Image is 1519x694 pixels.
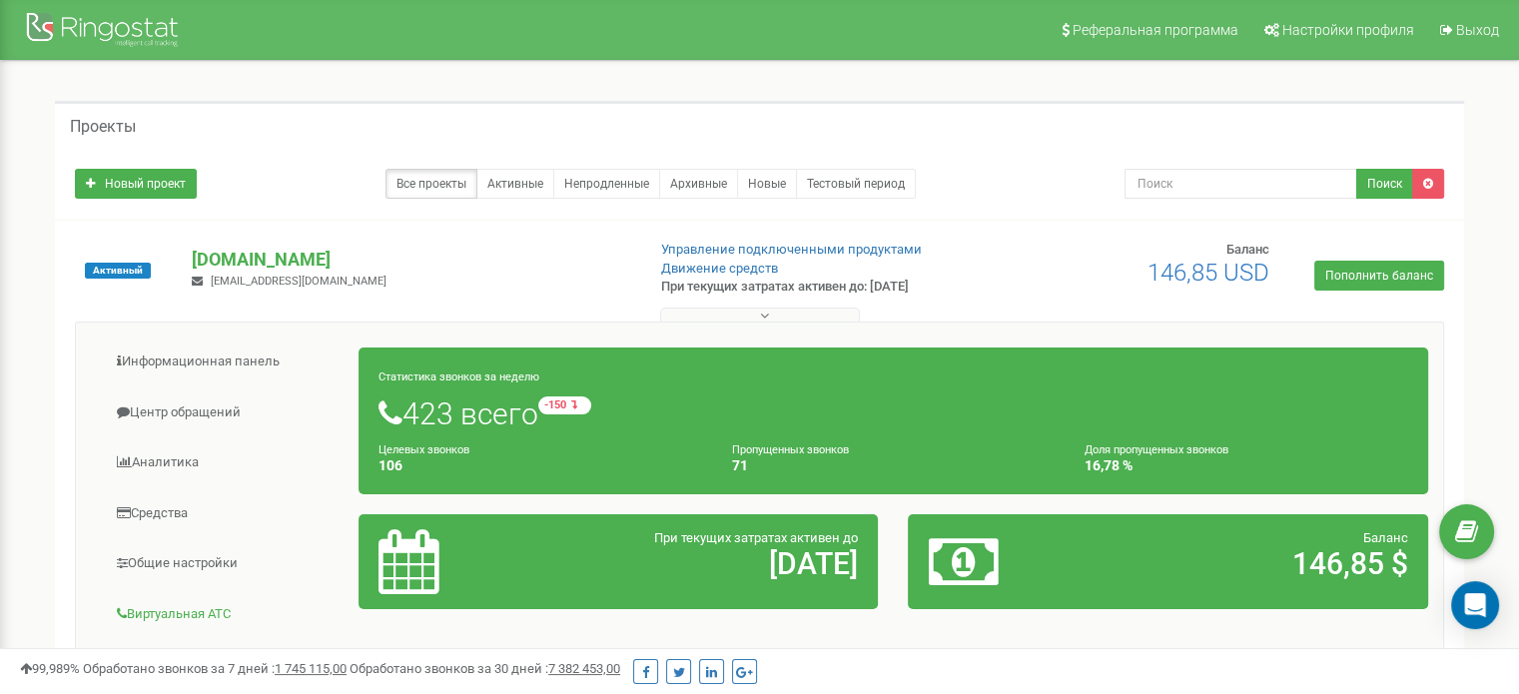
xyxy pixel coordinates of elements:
[661,278,981,297] p: При текущих затратах активен до: [DATE]
[1099,547,1408,580] h2: 146,85 $
[75,169,197,199] a: Новый проект
[476,169,554,199] a: Активные
[379,443,469,456] small: Целевых звонков
[1226,242,1269,257] span: Баланс
[1073,22,1238,38] span: Реферальная программа
[20,661,80,676] span: 99,989%
[659,169,738,199] a: Архивные
[1282,22,1414,38] span: Настройки профиля
[91,338,360,386] a: Информационная панель
[379,396,1408,430] h1: 423 всего
[548,661,620,676] u: 7 382 453,00
[732,443,849,456] small: Пропущенных звонков
[1125,169,1357,199] input: Поиск
[538,396,591,414] small: -150
[70,118,136,136] h5: Проекты
[192,247,628,273] p: [DOMAIN_NAME]
[211,275,386,288] span: [EMAIL_ADDRESS][DOMAIN_NAME]
[732,458,1056,473] h4: 71
[350,661,620,676] span: Обработано звонков за 30 дней :
[1147,259,1269,287] span: 146,85 USD
[1085,443,1228,456] small: Доля пропущенных звонков
[1363,530,1408,545] span: Баланс
[553,169,660,199] a: Непродленные
[1451,581,1499,629] div: Open Intercom Messenger
[1456,22,1499,38] span: Выход
[91,489,360,538] a: Средства
[379,458,702,473] h4: 106
[385,169,477,199] a: Все проекты
[275,661,347,676] u: 1 745 115,00
[654,530,858,545] span: При текущих затратах активен до
[91,438,360,487] a: Аналитика
[85,263,151,279] span: Активный
[83,661,347,676] span: Обработано звонков за 7 дней :
[661,261,778,276] a: Движение средств
[1314,261,1444,291] a: Пополнить баланс
[737,169,797,199] a: Новые
[91,590,360,639] a: Виртуальная АТС
[379,370,539,383] small: Статистика звонков за неделю
[796,169,916,199] a: Тестовый период
[1085,458,1408,473] h4: 16,78 %
[91,539,360,588] a: Общие настройки
[91,388,360,437] a: Центр обращений
[91,640,360,689] a: Сквозная аналитика
[1356,169,1413,199] button: Поиск
[661,242,922,257] a: Управление подключенными продуктами
[548,547,858,580] h2: [DATE]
